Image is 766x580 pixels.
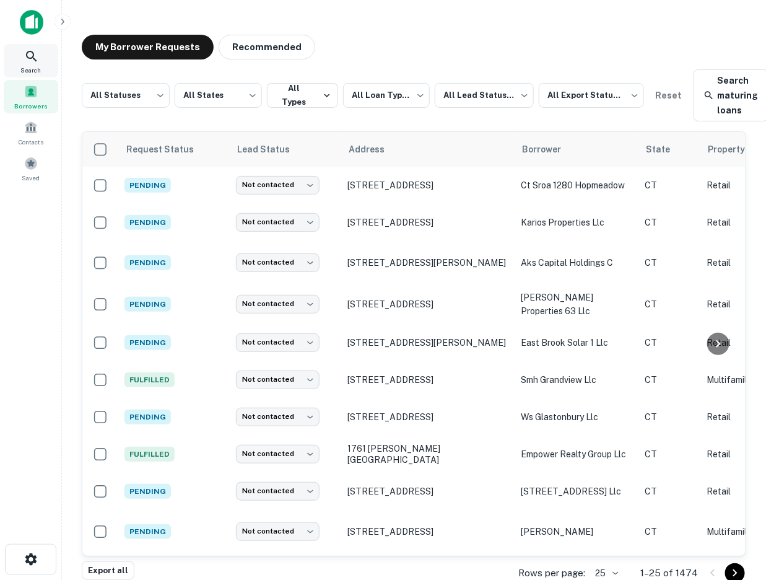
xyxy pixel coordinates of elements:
span: State [646,142,686,157]
p: [STREET_ADDRESS] [347,486,508,497]
p: CT [645,447,694,461]
p: [STREET_ADDRESS][PERSON_NAME] [347,257,508,268]
div: Not contacted [236,482,320,500]
span: Address [349,142,401,157]
a: Contacts [4,116,58,149]
p: CT [645,410,694,424]
p: [PERSON_NAME] [521,525,632,538]
p: CT [645,178,694,192]
div: Not contacted [236,295,320,313]
button: Recommended [219,35,315,59]
span: Pending [124,215,171,230]
p: CT [645,256,694,270]
div: Not contacted [236,253,320,271]
span: Lead Status [237,142,306,157]
div: Not contacted [236,176,320,194]
button: Reset [649,83,689,108]
img: capitalize-icon.png [20,10,43,35]
p: CT [645,525,694,538]
p: ws glastonbury llc [521,410,632,424]
p: [STREET_ADDRESS] llc [521,485,632,498]
p: CT [645,216,694,229]
button: Export all [82,561,134,580]
p: karios properties llc [521,216,632,229]
th: Lead Status [230,132,341,167]
p: [PERSON_NAME] properties 63 llc [521,291,632,318]
a: Saved [4,152,58,185]
p: smh grandview llc [521,373,632,387]
span: Contacts [19,137,43,147]
div: All Statuses [82,79,170,112]
span: Pending [124,178,171,193]
button: My Borrower Requests [82,35,214,59]
span: Borrower [522,142,577,157]
span: Borrowers [14,101,48,111]
p: CT [645,373,694,387]
p: ct sroa 1280 hopmeadow [521,178,632,192]
div: Not contacted [236,213,320,231]
p: [STREET_ADDRESS] [347,526,508,537]
span: Pending [124,297,171,312]
span: Pending [124,484,171,499]
p: CT [645,336,694,349]
span: Pending [124,524,171,539]
p: [STREET_ADDRESS] [347,374,508,385]
p: east brook solar 1 llc [521,336,632,349]
a: Borrowers [4,80,58,113]
div: All Lead Statuses [435,79,534,112]
div: Not contacted [236,333,320,351]
th: Address [341,132,515,167]
span: Pending [124,335,171,350]
span: Pending [124,410,171,424]
th: Request Status [118,132,230,167]
div: Not contacted [236,408,320,426]
p: [STREET_ADDRESS][PERSON_NAME] [347,337,508,348]
p: 1761 [PERSON_NAME] [GEOGRAPHIC_DATA] [347,443,508,465]
span: Fulfilled [124,372,175,387]
p: [STREET_ADDRESS] [347,411,508,423]
p: [STREET_ADDRESS] [347,299,508,310]
div: All States [175,79,263,112]
span: Saved [22,173,40,183]
p: [STREET_ADDRESS] [347,180,508,191]
p: aks capital holdings c [521,256,632,270]
div: Not contacted [236,522,320,540]
span: Fulfilled [124,447,175,462]
th: State [638,132,700,167]
div: Not contacted [236,371,320,389]
div: All Export Statuses [539,79,644,112]
iframe: Chat Widget [704,481,766,540]
span: Request Status [126,142,210,157]
button: All Types [267,83,338,108]
a: Search [4,44,58,77]
p: empower realty group llc [521,447,632,461]
div: All Loan Types [343,79,430,112]
span: Search [21,65,41,75]
p: CT [645,297,694,311]
p: [STREET_ADDRESS] [347,217,508,228]
th: Borrower [515,132,638,167]
span: Pending [124,255,171,270]
div: Not contacted [236,445,320,463]
p: CT [645,485,694,498]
